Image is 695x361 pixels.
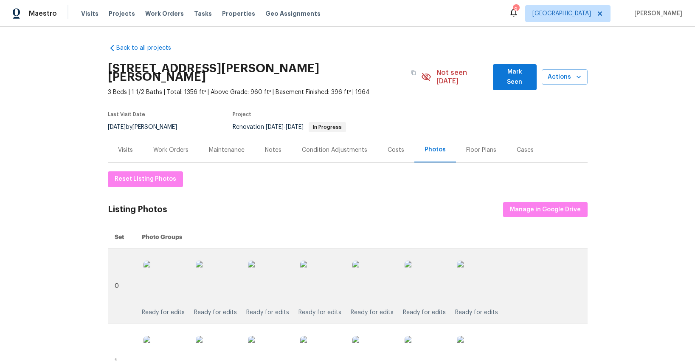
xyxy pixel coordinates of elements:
div: Listing Photos [108,205,167,214]
span: Actions [549,72,581,82]
div: by [PERSON_NAME] [108,122,187,132]
div: Ready for edits [298,308,341,317]
td: 0 [108,249,135,324]
div: Work Orders [153,146,189,154]
div: Ready for edits [351,308,394,317]
div: Ready for edits [246,308,289,317]
span: Project [233,112,251,117]
button: Manage in Google Drive [503,202,588,218]
th: Set [108,226,135,249]
span: Properties [222,9,255,18]
span: Work Orders [145,9,184,18]
div: Costs [388,146,404,154]
span: Not seen [DATE] [436,68,488,85]
div: Condition Adjustments [302,146,367,154]
div: Ready for edits [455,308,498,317]
div: Maintenance [209,146,245,154]
span: Tasks [194,11,212,17]
div: Cases [517,146,534,154]
div: Floor Plans [466,146,496,154]
span: - [266,124,304,130]
div: Ready for edits [403,308,446,317]
div: Ready for edits [194,308,237,317]
div: Ready for edits [142,308,185,317]
button: Actions [542,69,588,85]
span: In Progress [310,125,345,130]
a: Back to all projects [108,44,189,52]
span: Renovation [233,124,346,130]
div: Visits [118,146,133,154]
span: [PERSON_NAME] [631,9,682,18]
span: Visits [81,9,98,18]
span: [DATE] [108,124,126,130]
th: Photo Groups [135,226,588,249]
span: Reset Listing Photos [115,174,176,185]
span: Maestro [29,9,57,18]
span: Manage in Google Drive [510,205,581,215]
span: Projects [109,9,135,18]
span: Last Visit Date [108,112,145,117]
div: Notes [265,146,281,154]
span: [DATE] [266,124,284,130]
span: [DATE] [286,124,304,130]
span: Geo Assignments [265,9,321,18]
span: Mark Seen [500,67,530,88]
h2: [STREET_ADDRESS][PERSON_NAME][PERSON_NAME] [108,64,406,81]
span: 3 Beds | 1 1/2 Baths | Total: 1356 ft² | Above Grade: 960 ft² | Basement Finished: 396 ft² | 1964 [108,88,422,97]
div: 9 [513,5,519,14]
div: Photos [425,145,446,154]
button: Mark Seen [493,64,537,90]
button: Copy Address [406,65,421,80]
button: Reset Listing Photos [108,171,183,187]
span: [GEOGRAPHIC_DATA] [532,9,591,18]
